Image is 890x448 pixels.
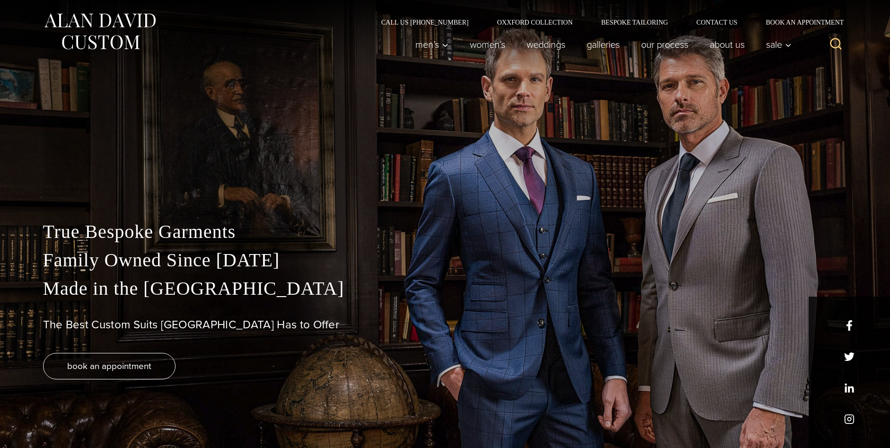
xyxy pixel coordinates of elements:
[576,35,630,54] a: Galleries
[587,19,682,26] a: Bespoke Tailoring
[751,19,847,26] a: Book an Appointment
[516,35,576,54] a: weddings
[459,35,516,54] a: Women’s
[483,19,587,26] a: Oxxford Collection
[43,353,176,379] a: book an appointment
[825,33,847,56] button: View Search Form
[766,40,792,49] span: Sale
[682,19,752,26] a: Contact Us
[43,10,157,53] img: Alan David Custom
[699,35,755,54] a: About Us
[630,35,699,54] a: Our Process
[367,19,847,26] nav: Secondary Navigation
[415,40,449,49] span: Men’s
[67,359,151,373] span: book an appointment
[43,318,847,332] h1: The Best Custom Suits [GEOGRAPHIC_DATA] Has to Offer
[367,19,483,26] a: Call Us [PHONE_NUMBER]
[43,218,847,303] p: True Bespoke Garments Family Owned Since [DATE] Made in the [GEOGRAPHIC_DATA]
[405,35,796,54] nav: Primary Navigation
